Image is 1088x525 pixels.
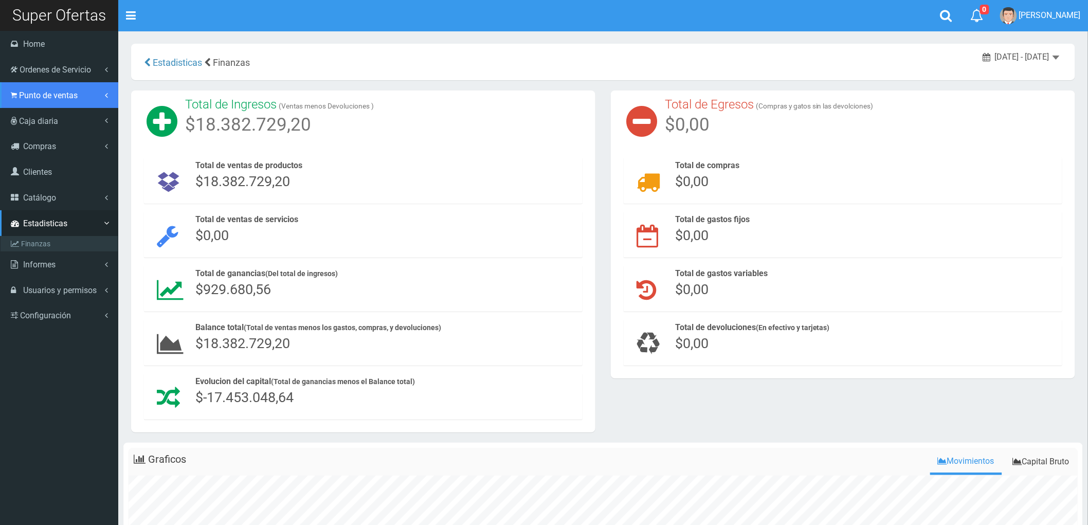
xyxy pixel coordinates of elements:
[20,65,91,75] span: Ordenes de Servicio
[665,114,710,135] span: $0,00
[675,335,709,352] span: $0,00
[185,98,277,111] h3: Total de Ingresos
[3,236,118,251] a: Finanzas
[675,227,709,244] span: $0,00
[265,269,338,278] small: (Del total de ingresos)
[23,39,45,49] span: Home
[675,281,709,298] span: $0,00
[675,160,739,170] span: Total de compras
[195,173,290,190] span: $18.382.729,20
[195,389,294,406] span: $-17.453.048,64
[20,311,71,320] span: Configuración
[675,214,750,224] span: Total de gastos fijos
[675,268,768,278] span: Total de gastos variables
[271,377,415,386] small: (Total de ganancias menos el Balance total)
[195,268,338,278] span: Total de ganancias
[23,141,56,151] span: Compras
[665,98,754,111] h3: Total de Egresos
[980,5,989,14] span: 0
[129,448,191,471] li: Graficos
[930,450,1002,473] a: Movimientos
[195,214,298,224] span: Total de ventas de servicios
[19,116,58,126] span: Caja diaria
[756,102,874,110] small: (Compras y gatos sin las devolciones)
[675,322,830,332] span: Total de devoluciones
[195,322,441,332] span: Balance total
[195,376,415,386] span: Evolucion del capital
[153,57,202,68] span: Estadisticas
[1005,450,1078,474] a: Capital Bruto
[23,167,52,177] span: Clientes
[151,57,202,68] a: Estadisticas
[675,173,709,190] span: $0,00
[995,52,1049,62] span: [DATE] - [DATE]
[23,285,97,295] span: Usuarios y permisos
[23,260,56,269] span: Informes
[244,323,441,332] small: (Total de ventas menos los gastos, compras, y devoluciones)
[195,335,290,352] span: $18.382.729,20
[279,102,374,110] small: (Ventas menos Devoluciones )
[1000,7,1017,24] img: User Image
[23,193,56,203] span: Catálogo
[195,227,229,244] span: $0,00
[12,6,106,24] span: Super Ofertas
[195,160,302,170] span: Total de ventas de productos
[1019,10,1081,20] span: [PERSON_NAME]
[19,90,78,100] span: Punto de ventas
[195,281,271,298] span: $929.680,56
[23,219,67,228] span: Estadisticas
[185,114,311,135] span: $18.382.729,20
[213,57,250,68] span: Finanzas
[756,323,830,332] small: (En efectivo y tarjetas)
